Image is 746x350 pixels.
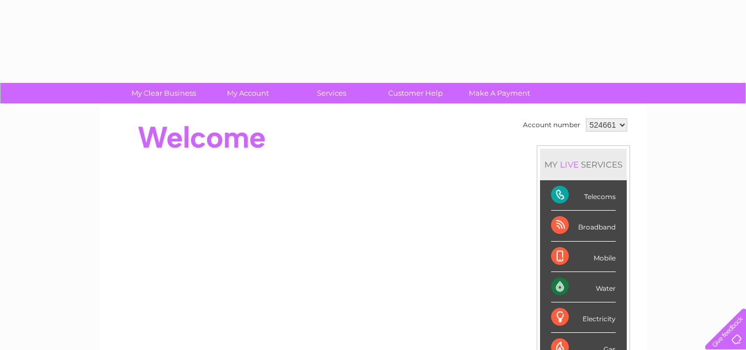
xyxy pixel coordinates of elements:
div: LIVE [558,159,581,170]
a: Make A Payment [454,83,545,103]
td: Account number [520,116,583,134]
div: Broadband [551,211,616,241]
a: My Clear Business [118,83,209,103]
div: MY SERVICES [540,149,627,180]
div: Mobile [551,242,616,272]
div: Telecoms [551,180,616,211]
div: Electricity [551,302,616,333]
div: Water [551,272,616,302]
a: My Account [202,83,293,103]
a: Services [286,83,377,103]
a: Customer Help [370,83,461,103]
